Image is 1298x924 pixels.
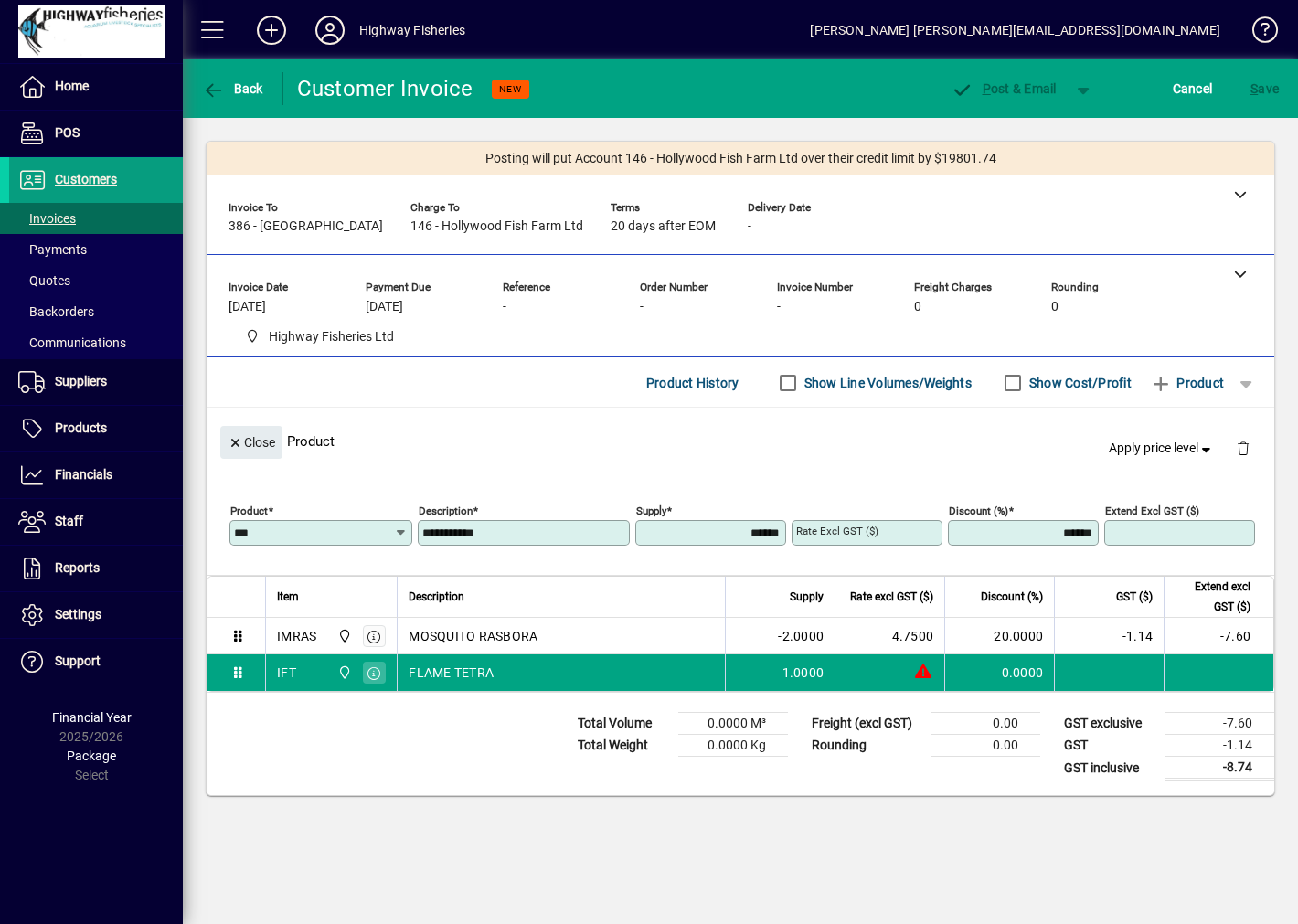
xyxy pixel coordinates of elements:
span: 20 days after EOM [611,219,716,234]
a: Backorders [9,296,183,327]
span: NEW [499,83,522,95]
span: Backorders [18,304,94,319]
span: Invoices [18,211,76,226]
td: Freight (excl GST) [803,713,931,735]
a: Payments [9,234,183,265]
span: Highway Fisheries Ltd [333,626,354,646]
span: Product History [646,368,739,398]
td: -1.14 [1054,618,1164,654]
span: Financials [55,467,112,482]
span: - [748,219,751,234]
td: Total Weight [569,735,678,757]
td: 0.0000 Kg [678,735,788,757]
span: 386 - [GEOGRAPHIC_DATA] [229,219,383,234]
button: Product History [639,366,747,399]
span: Posting will put Account 146 - Hollywood Fish Farm Ltd over their credit limit by $19801.74 [485,149,996,168]
span: - [503,300,506,314]
app-page-header-button: Close [216,433,287,450]
span: Products [55,420,107,435]
button: Profile [301,14,359,47]
a: Communications [9,327,183,358]
mat-label: Supply [636,504,666,517]
button: Save [1246,72,1283,105]
td: Rounding [803,735,931,757]
span: GST ($) [1116,587,1153,607]
span: Home [55,79,89,93]
span: Cancel [1173,74,1213,103]
a: Suppliers [9,359,183,405]
span: 0 [1051,300,1059,314]
span: Item [277,587,299,607]
span: Highway Fisheries Ltd [238,325,401,348]
div: Highway Fisheries [359,16,465,45]
a: Invoices [9,203,183,234]
button: Cancel [1168,72,1218,105]
mat-label: Discount (%) [949,504,1008,517]
td: GST inclusive [1055,757,1165,780]
span: Financial Year [52,710,132,725]
td: 0.00 [931,735,1040,757]
app-page-header-button: Back [183,72,283,105]
a: Reports [9,546,183,591]
span: S [1250,81,1258,96]
span: FLAME TETRA [409,664,494,682]
div: IMRAS [277,627,316,645]
span: MOSQUITO RASBORA [409,627,537,645]
span: - [777,300,781,314]
span: 1.0000 [782,664,825,682]
label: Show Line Volumes/Weights [801,374,972,392]
span: Staff [55,514,83,528]
div: 4.7500 [846,627,933,645]
span: Rate excl GST ($) [850,587,933,607]
span: Reports [55,560,100,575]
span: Communications [18,335,126,350]
a: Settings [9,592,183,638]
app-page-header-button: Delete [1221,440,1265,456]
span: 146 - Hollywood Fish Farm Ltd [410,219,583,234]
td: 0.0000 M³ [678,713,788,735]
span: Settings [55,607,101,621]
span: ave [1250,74,1279,103]
div: IFT [277,664,296,682]
button: Product [1141,366,1233,399]
span: Quotes [18,273,70,288]
span: Payments [18,242,87,257]
td: Total Volume [569,713,678,735]
button: Back [197,72,268,105]
button: Apply price level [1101,432,1222,465]
span: Customers [55,172,117,186]
td: -7.60 [1164,618,1273,654]
mat-label: Description [419,504,473,517]
span: P [983,81,991,96]
span: Apply price level [1109,439,1215,458]
span: 0 [914,300,921,314]
a: Products [9,406,183,451]
span: [DATE] [366,300,403,314]
button: Post & Email [942,72,1066,105]
a: Staff [9,499,183,545]
span: Suppliers [55,374,107,388]
span: Package [67,749,116,763]
span: Description [409,587,464,607]
a: Home [9,64,183,110]
div: [PERSON_NAME] [PERSON_NAME][EMAIL_ADDRESS][DOMAIN_NAME] [810,16,1220,45]
mat-label: Extend excl GST ($) [1105,504,1199,517]
a: Knowledge Base [1239,4,1275,63]
span: - [640,300,644,314]
a: Support [9,639,183,685]
td: -1.14 [1165,735,1274,757]
span: Discount (%) [981,587,1043,607]
span: Close [228,428,275,458]
td: GST [1055,735,1165,757]
span: POS [55,125,80,140]
td: GST exclusive [1055,713,1165,735]
span: Extend excl GST ($) [1176,577,1250,617]
span: Back [202,81,263,96]
a: POS [9,111,183,156]
span: Highway Fisheries Ltd [333,663,354,683]
button: Close [220,426,282,459]
td: -7.60 [1165,713,1274,735]
button: Delete [1221,426,1265,470]
div: Product [207,408,1274,474]
a: Quotes [9,265,183,296]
